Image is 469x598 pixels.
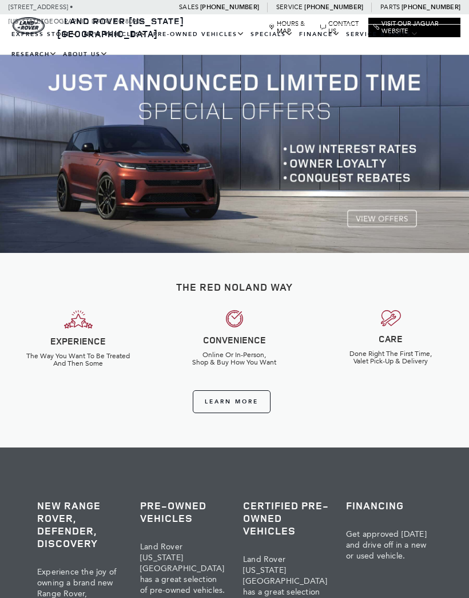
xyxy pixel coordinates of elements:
[50,335,106,347] strong: EXPERIENCE
[346,499,432,512] h3: Financing
[9,25,460,65] nav: Main Navigation
[304,3,363,11] a: [PHONE_NUMBER]
[346,529,427,561] span: Get approved [DATE] and drive off in a new or used vehicle.
[296,25,343,45] a: Finance
[60,45,111,65] a: About Us
[140,542,225,595] span: Land Rover [US_STATE][GEOGRAPHIC_DATA] has a great selection of pre-owned vehicles.
[402,3,460,11] a: [PHONE_NUMBER]
[373,20,455,35] a: Visit Our Jaguar Website
[9,45,60,65] a: Research
[13,17,45,34] a: land-rover
[140,499,226,524] h3: Pre-Owned Vehicles
[150,25,248,45] a: Pre-Owned Vehicles
[269,20,315,35] a: Hours & Map
[320,20,363,35] a: Contact Us
[248,25,296,45] a: Specials
[165,351,304,366] h6: Online Or In-Person, Shop & Buy How You Want
[81,25,150,45] a: New Vehicles
[9,353,148,367] h6: The Way You Want To Be Treated And Then Some
[243,499,329,537] h3: Certified Pre-Owned Vehicles
[9,25,81,45] a: EXPRESS STORE
[200,3,259,11] a: [PHONE_NUMBER]
[203,334,266,346] strong: CONVENIENCE
[193,390,271,413] a: Learn More
[321,350,460,365] h6: Done Right The First Time, Valet Pick-Up & Delivery
[57,15,184,40] a: Land Rover [US_STATE][GEOGRAPHIC_DATA]
[343,25,422,45] a: Service & Parts
[9,3,143,25] a: [STREET_ADDRESS] • [US_STATE][GEOGRAPHIC_DATA], CO 80905
[9,282,460,293] h2: The Red Noland Way
[13,17,45,34] img: Land Rover
[37,499,123,549] h3: New Range Rover, Defender, Discovery
[379,332,403,345] strong: CARE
